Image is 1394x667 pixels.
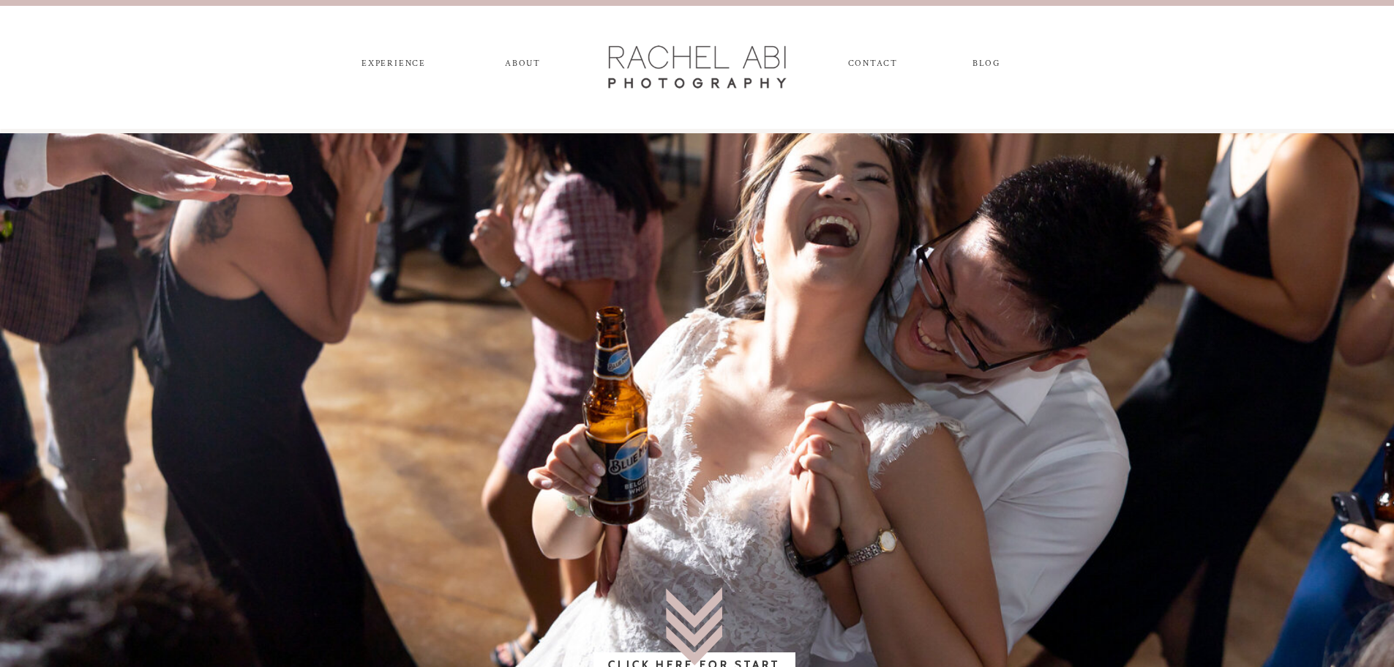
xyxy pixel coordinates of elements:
a: experience [356,59,432,75]
a: ABOUT [503,59,544,75]
a: blog [960,59,1013,75]
a: CONTACT [848,59,897,75]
